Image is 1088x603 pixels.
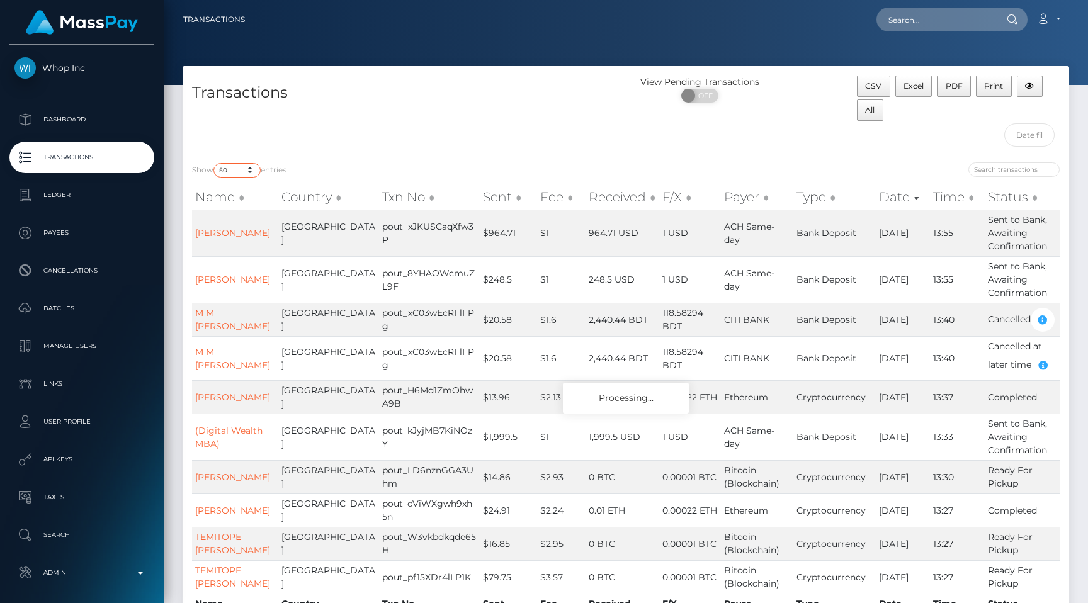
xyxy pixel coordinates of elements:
a: [PERSON_NAME] [195,392,270,403]
td: 13:55 [930,210,985,256]
td: 0.00022 ETH [659,493,721,527]
td: Bank Deposit [793,303,876,336]
td: 2,440.44 BDT [586,303,659,336]
a: Cancellations [9,255,154,286]
td: $248.5 [480,256,537,303]
td: [GEOGRAPHIC_DATA] [278,414,379,460]
a: Dashboard [9,104,154,135]
td: Completed [985,380,1060,414]
th: Country: activate to sort column ascending [278,184,379,210]
th: Name: activate to sort column ascending [192,184,278,210]
span: All [865,105,875,115]
span: CITI BANK [724,314,769,325]
p: Links [14,375,149,393]
td: $3.57 [537,560,586,594]
td: [GEOGRAPHIC_DATA] [278,460,379,493]
td: Sent to Bank, Awaiting Confirmation [985,210,1060,256]
th: Received: activate to sort column ascending [586,184,659,210]
td: 13:40 [930,336,985,380]
td: $20.58 [480,336,537,380]
p: Dashboard [14,110,149,129]
a: Transactions [9,142,154,173]
div: Processing... [563,383,689,414]
td: $2.24 [537,493,586,527]
td: Cryptocurrency [793,493,876,527]
th: Txn No: activate to sort column ascending [379,184,480,210]
td: [GEOGRAPHIC_DATA] [278,527,379,560]
td: Bank Deposit [793,414,876,460]
a: Admin [9,557,154,589]
td: 964.71 USD [586,210,659,256]
p: Search [14,526,149,544]
td: [DATE] [876,460,930,493]
td: 0.00001 BTC [659,560,721,594]
td: 0.00001 BTC [659,527,721,560]
td: Bank Deposit [793,210,876,256]
td: 1,999.5 USD [586,414,659,460]
td: 2,440.44 BDT [586,336,659,380]
a: Transactions [183,6,245,33]
p: Batches [14,299,149,318]
p: Admin [14,563,149,582]
td: 13:27 [930,493,985,527]
h4: Transactions [192,82,616,104]
td: 0.00022 ETH [659,380,721,414]
td: [GEOGRAPHIC_DATA] [278,210,379,256]
input: Search... [876,8,995,31]
td: Sent to Bank, Awaiting Confirmation [985,414,1060,460]
td: 13:27 [930,560,985,594]
th: Time: activate to sort column ascending [930,184,985,210]
td: [DATE] [876,414,930,460]
td: 1 USD [659,210,721,256]
td: [DATE] [876,256,930,303]
img: MassPay Logo [26,10,138,35]
td: Cryptocurrency [793,527,876,560]
td: Ready For Pickup [985,527,1060,560]
td: 0 BTC [586,460,659,493]
span: ACH Same-day [724,425,774,449]
button: Column visibility [1017,76,1043,97]
button: CSV [857,76,890,97]
td: [DATE] [876,210,930,256]
th: Status: activate to sort column ascending [985,184,1060,210]
td: [DATE] [876,380,930,414]
a: Batches [9,293,154,324]
a: TEMITOPE [PERSON_NAME] [195,531,270,556]
td: Cryptocurrency [793,380,876,414]
a: M M [PERSON_NAME] [195,307,270,332]
td: [GEOGRAPHIC_DATA] [278,256,379,303]
td: $964.71 [480,210,537,256]
p: Taxes [14,488,149,507]
th: Fee: activate to sort column ascending [537,184,586,210]
select: Showentries [213,163,261,178]
a: [PERSON_NAME] [195,274,270,285]
td: Bank Deposit [793,256,876,303]
span: ACH Same-day [724,268,774,292]
td: 13:40 [930,303,985,336]
td: pout_xC03wEcRFlFPg [379,303,480,336]
span: Ethereum [724,505,768,516]
th: Sent: activate to sort column ascending [480,184,537,210]
td: $1.6 [537,303,586,336]
a: User Profile [9,406,154,437]
td: [DATE] [876,303,930,336]
span: Bitcoin (Blockchain) [724,465,779,489]
td: $2.95 [537,527,586,560]
button: Print [976,76,1012,97]
a: Links [9,368,154,400]
td: 13:33 [930,414,985,460]
td: pout_8YHAOWcmuZL9F [379,256,480,303]
span: Excel [904,81,924,91]
td: pout_xJKUSCaqXfw3P [379,210,480,256]
p: Cancellations [14,261,149,280]
p: Payees [14,223,149,242]
p: User Profile [14,412,149,431]
td: pout_xC03wEcRFlFPg [379,336,480,380]
td: 13:30 [930,460,985,493]
td: [GEOGRAPHIC_DATA] [278,493,379,527]
td: Cancelled [985,303,1060,336]
td: $79.75 [480,560,537,594]
td: Ready For Pickup [985,560,1060,594]
a: [PERSON_NAME] [195,227,270,239]
td: [DATE] [876,493,930,527]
